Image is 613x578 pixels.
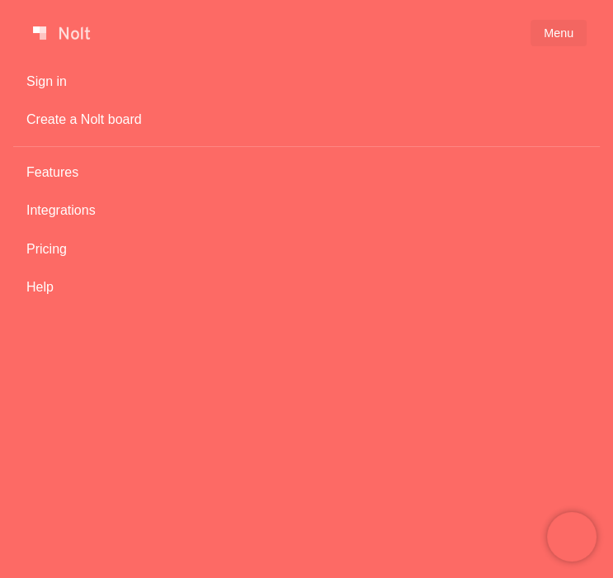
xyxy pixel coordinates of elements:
a: Create a Nolt board [13,104,600,135]
a: Menu [530,20,587,46]
a: Sign in [13,66,600,97]
a: Pricing [13,234,600,265]
a: Help [13,272,600,303]
a: Integrations [13,195,600,226]
a: Features [13,157,600,188]
iframe: Chatra live chat [547,512,596,561]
